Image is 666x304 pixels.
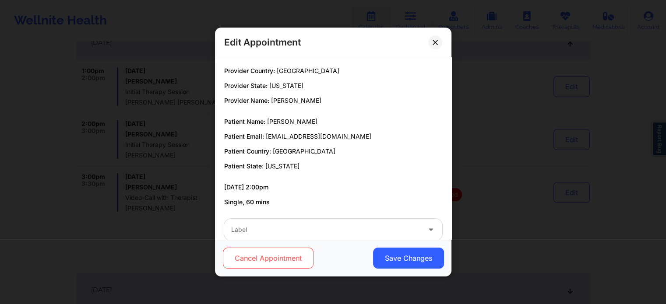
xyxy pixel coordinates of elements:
span: [PERSON_NAME] [267,118,317,125]
p: Single, 60 mins [224,198,442,206]
span: [GEOGRAPHIC_DATA] [273,147,335,155]
p: Patient Name: [224,117,442,126]
span: [US_STATE] [265,162,300,170]
h2: Edit Appointment [224,36,301,48]
p: Patient State: [224,162,442,171]
p: [DATE] 2:00pm [224,183,442,192]
button: Cancel Appointment [222,248,313,269]
p: Provider Country: [224,66,442,75]
span: [EMAIL_ADDRESS][DOMAIN_NAME] [266,133,371,140]
p: Provider Name: [224,96,442,105]
p: Provider State: [224,81,442,90]
p: Patient Country: [224,147,442,156]
button: Save Changes [373,248,444,269]
span: [GEOGRAPHIC_DATA] [277,67,339,74]
p: Patient Email: [224,132,442,141]
span: [US_STATE] [269,82,303,89]
span: [PERSON_NAME] [271,97,321,104]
